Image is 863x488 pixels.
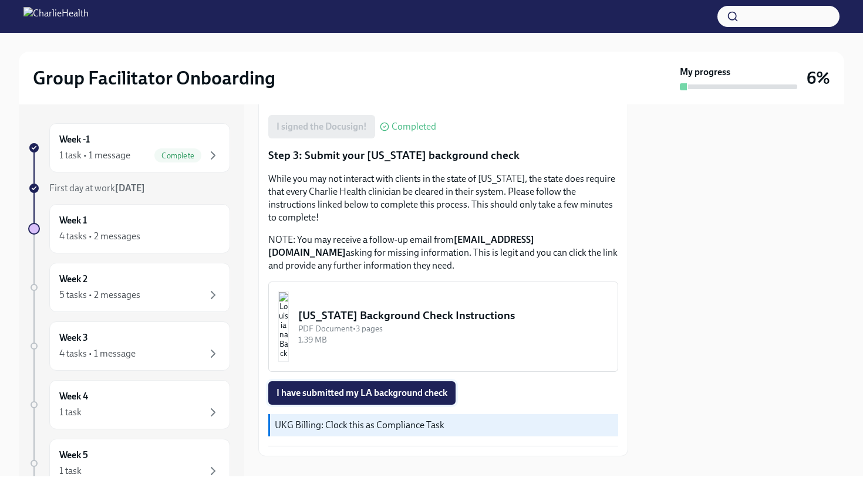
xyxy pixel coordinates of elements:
[59,133,90,146] h6: Week -1
[28,204,230,253] a: Week 14 tasks • 2 messages
[278,292,289,362] img: Louisiana Background Check Instructions
[28,321,230,371] a: Week 34 tasks • 1 message
[28,263,230,312] a: Week 25 tasks • 2 messages
[59,289,140,301] div: 5 tasks • 2 messages
[59,449,88,462] h6: Week 5
[115,182,145,194] strong: [DATE]
[28,182,230,195] a: First day at work[DATE]
[277,387,447,399] span: I have submitted my LA background check
[49,182,145,194] span: First day at work
[59,149,130,162] div: 1 task • 1 message
[268,233,618,272] p: NOTE: You may receive a follow-up email from asking for missing information. This is legit and yo...
[807,67,830,89] h3: 6%
[268,234,534,258] strong: [EMAIL_ADDRESS][DOMAIN_NAME]
[59,390,88,403] h6: Week 4
[59,214,87,227] h6: Week 1
[23,7,89,26] img: CharlieHealth
[59,465,82,477] div: 1 task
[275,419,613,432] p: UKG Billing: Clock this as Compliance Task
[268,282,618,372] button: [US_STATE] Background Check InstructionsPDF Document•3 pages1.39 MB
[154,151,201,160] span: Complete
[59,331,88,344] h6: Week 3
[268,172,618,224] p: While you may not interact with clients in the state of [US_STATE], the state does require that e...
[298,334,608,345] div: 1.39 MB
[268,381,456,405] button: I have submitted my LA background check
[33,66,275,90] h2: Group Facilitator Onboarding
[268,148,618,163] p: Step 3: Submit your [US_STATE] background check
[298,308,608,323] div: [US_STATE] Background Check Instructions
[28,380,230,429] a: Week 41 task
[59,230,140,243] div: 4 tasks • 2 messages
[59,406,82,419] div: 1 task
[28,439,230,488] a: Week 51 task
[28,123,230,172] a: Week -11 task • 1 messageComplete
[298,323,608,334] div: PDF Document • 3 pages
[392,122,436,131] span: Completed
[680,66,730,79] strong: My progress
[59,347,136,360] div: 4 tasks • 1 message
[59,273,87,286] h6: Week 2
